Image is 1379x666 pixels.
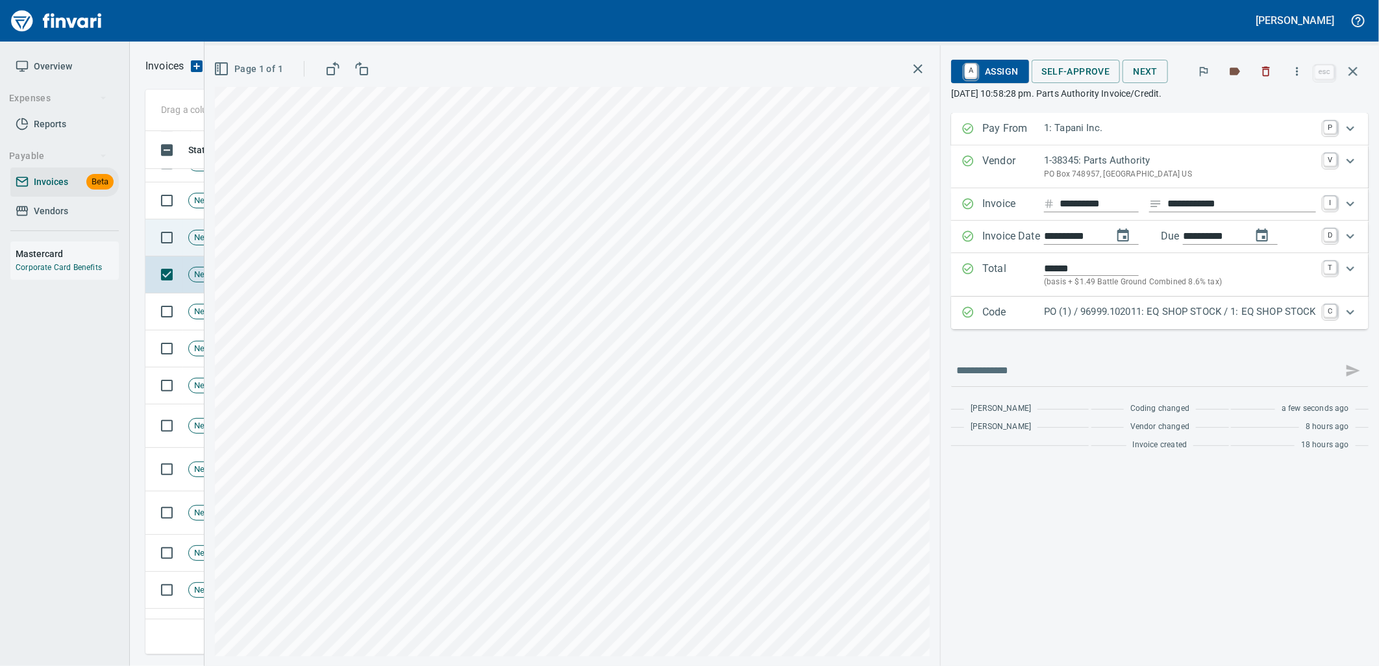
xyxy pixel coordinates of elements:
[1130,402,1189,415] span: Coding changed
[1044,276,1316,289] p: (basis + $1.49 Battle Ground Combined 8.6% tax)
[1283,57,1311,86] button: More
[1324,228,1337,241] a: D
[951,60,1028,83] button: AAssign
[8,5,105,36] img: Finvari
[971,421,1031,434] span: [PERSON_NAME]
[1108,220,1139,251] button: change date
[189,306,216,318] span: New
[188,142,232,158] span: Status
[1324,304,1337,317] a: C
[982,153,1044,180] p: Vendor
[189,584,216,597] span: New
[1044,168,1316,181] p: PO Box 748957, [GEOGRAPHIC_DATA] US
[1282,402,1349,415] span: a few seconds ago
[1044,196,1054,212] svg: Invoice number
[189,343,216,355] span: New
[211,57,288,81] button: Page 1 of 1
[982,261,1044,289] p: Total
[1032,60,1121,84] button: Self-Approve
[1161,228,1223,244] p: Due
[1337,355,1369,386] span: This records your message into the invoice and notifies anyone mentioned
[951,188,1369,221] div: Expand
[1123,60,1168,84] button: Next
[10,52,119,81] a: Overview
[1044,153,1316,168] p: 1-38345: Parts Authority
[1324,121,1337,134] a: P
[189,420,216,432] span: New
[951,145,1369,188] div: Expand
[1256,14,1334,27] h5: [PERSON_NAME]
[189,380,216,392] span: New
[189,269,216,281] span: New
[1324,196,1337,209] a: I
[86,175,114,190] span: Beta
[951,113,1369,145] div: Expand
[1130,421,1189,434] span: Vendor changed
[34,203,68,219] span: Vendors
[1324,153,1337,166] a: V
[1301,439,1349,452] span: 18 hours ago
[189,195,216,207] span: New
[1252,57,1280,86] button: Discard
[34,116,66,132] span: Reports
[4,144,112,168] button: Payable
[1311,56,1369,87] span: Close invoice
[951,221,1369,253] div: Expand
[34,58,72,75] span: Overview
[4,86,112,110] button: Expenses
[1306,421,1349,434] span: 8 hours ago
[1315,65,1334,79] a: esc
[10,197,119,226] a: Vendors
[9,148,107,164] span: Payable
[189,507,216,519] span: New
[10,167,119,197] a: InvoicesBeta
[951,297,1369,329] div: Expand
[1149,197,1162,210] svg: Invoice description
[1042,64,1110,80] span: Self-Approve
[34,174,68,190] span: Invoices
[145,58,184,74] nav: breadcrumb
[10,110,119,139] a: Reports
[216,61,283,77] span: Page 1 of 1
[962,60,1018,82] span: Assign
[951,87,1369,100] p: [DATE] 10:58:28 pm. Parts Authority Invoice/Credit.
[982,196,1044,213] p: Invoice
[189,547,216,560] span: New
[982,304,1044,321] p: Code
[1189,57,1218,86] button: Flag
[16,247,119,261] h6: Mastercard
[188,142,216,158] span: Status
[965,64,977,78] a: A
[1221,57,1249,86] button: Labels
[1253,10,1337,31] button: [PERSON_NAME]
[1044,304,1316,319] p: PO (1) / 96999.102011: EQ SHOP STOCK / 1: EQ SHOP STOCK
[16,263,102,272] a: Corporate Card Benefits
[1133,64,1158,80] span: Next
[189,232,216,244] span: New
[9,90,107,106] span: Expenses
[971,402,1031,415] span: [PERSON_NAME]
[184,58,210,74] button: Upload an Invoice
[1133,439,1187,452] span: Invoice created
[1044,121,1316,136] p: 1: Tapani Inc.
[1247,220,1278,251] button: change due date
[189,463,216,476] span: New
[982,228,1044,245] p: Invoice Date
[145,58,184,74] p: Invoices
[1324,261,1337,274] a: T
[982,121,1044,138] p: Pay From
[161,103,351,116] p: Drag a column heading here to group the table
[951,253,1369,297] div: Expand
